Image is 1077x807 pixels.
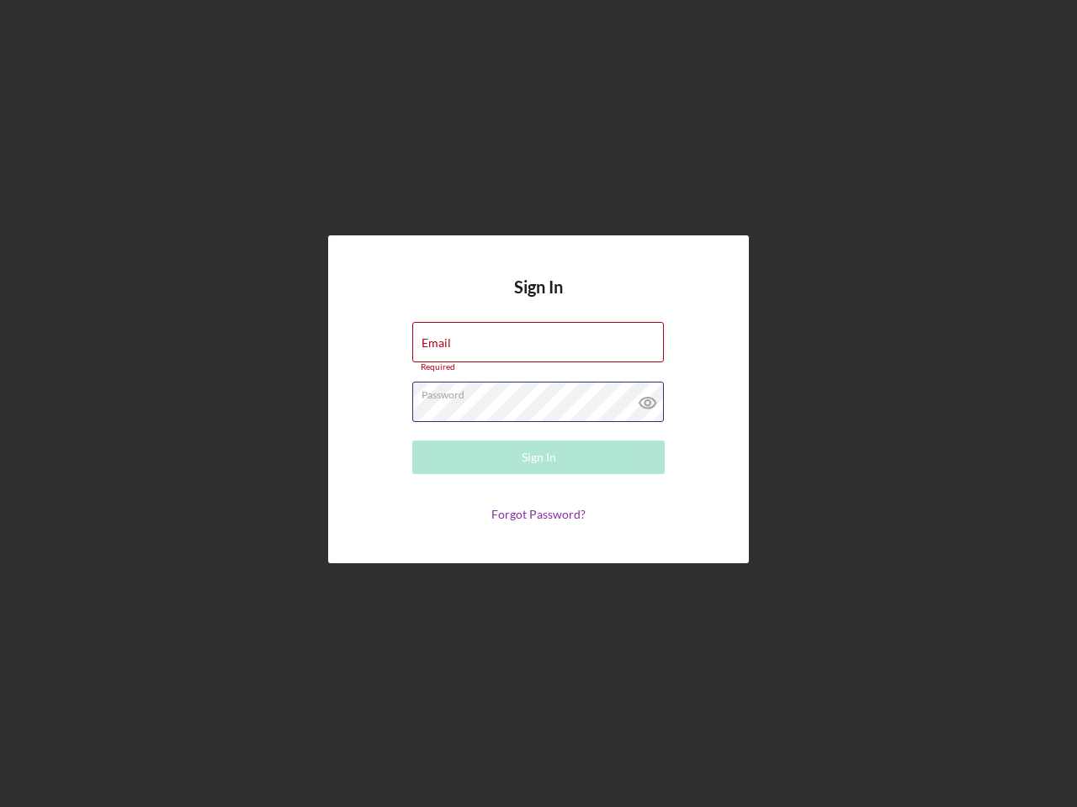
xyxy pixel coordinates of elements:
div: Required [412,362,665,372]
div: Sign In [522,440,556,474]
a: Forgot Password? [491,507,586,521]
button: Sign In [412,440,665,474]
h4: Sign In [514,277,563,322]
label: Email [422,336,451,350]
label: Password [422,382,664,401]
